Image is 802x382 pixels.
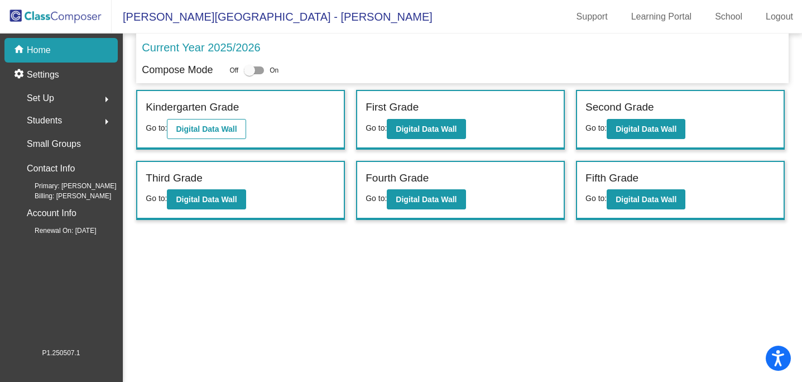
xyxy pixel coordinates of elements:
span: Go to: [585,194,607,203]
span: Go to: [585,123,607,132]
span: Go to: [146,194,167,203]
a: Learning Portal [622,8,701,26]
span: Students [27,113,62,128]
button: Digital Data Wall [607,189,685,209]
span: Billing: [PERSON_NAME] [17,191,111,201]
span: Go to: [366,194,387,203]
span: On [270,65,278,75]
p: Small Groups [27,136,81,152]
button: Digital Data Wall [387,189,465,209]
span: Go to: [366,123,387,132]
p: Contact Info [27,161,75,176]
p: Home [27,44,51,57]
button: Digital Data Wall [167,189,246,209]
b: Digital Data Wall [176,125,237,133]
a: School [706,8,751,26]
label: First Grade [366,99,419,116]
p: Current Year 2025/2026 [142,39,260,56]
a: Support [568,8,617,26]
p: Account Info [27,206,76,221]
span: Primary: [PERSON_NAME] [17,181,117,191]
span: Go to: [146,123,167,132]
a: Logout [757,8,802,26]
p: Compose Mode [142,63,213,78]
label: Fifth Grade [585,170,638,187]
b: Digital Data Wall [396,195,457,204]
span: Off [229,65,238,75]
b: Digital Data Wall [616,195,676,204]
mat-icon: settings [13,68,27,82]
b: Digital Data Wall [396,125,457,133]
span: [PERSON_NAME][GEOGRAPHIC_DATA] - [PERSON_NAME] [112,8,433,26]
label: Fourth Grade [366,170,429,187]
b: Digital Data Wall [176,195,237,204]
b: Digital Data Wall [616,125,676,133]
label: Third Grade [146,170,202,187]
button: Digital Data Wall [167,119,246,139]
span: Set Up [27,90,54,106]
span: Renewal On: [DATE] [17,226,96,236]
p: Settings [27,68,59,82]
mat-icon: arrow_right [100,115,113,128]
label: Second Grade [585,99,654,116]
label: Kindergarten Grade [146,99,239,116]
button: Digital Data Wall [387,119,465,139]
mat-icon: home [13,44,27,57]
mat-icon: arrow_right [100,93,113,106]
button: Digital Data Wall [607,119,685,139]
